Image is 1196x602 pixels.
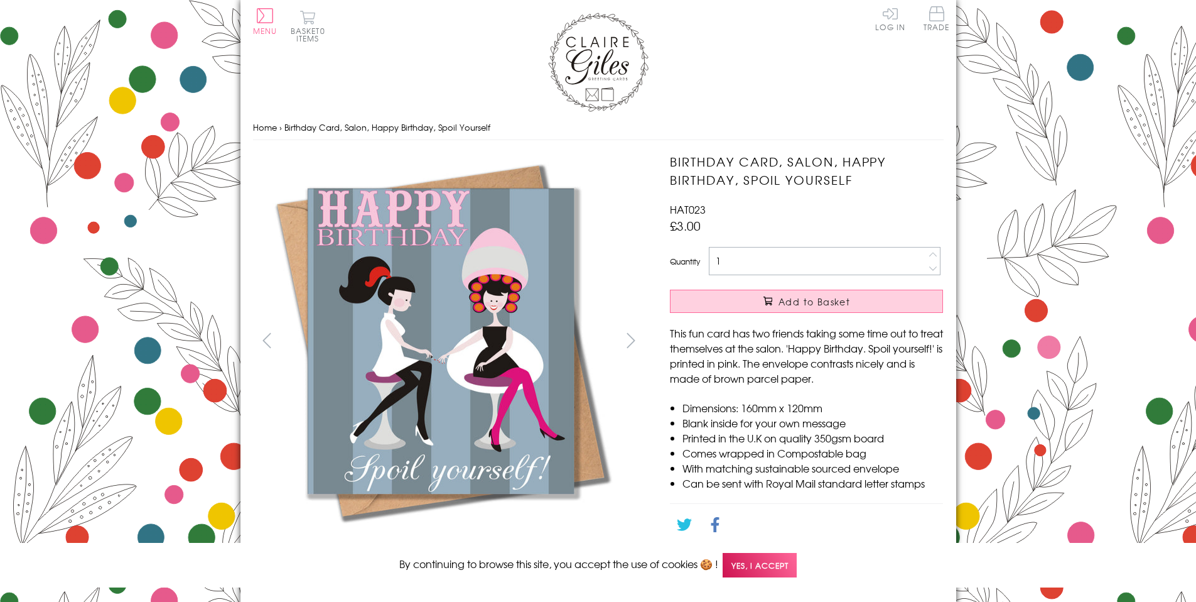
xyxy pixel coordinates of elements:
[253,326,281,354] button: prev
[279,121,282,133] span: ›
[296,25,325,44] span: 0 items
[682,400,943,415] li: Dimensions: 160mm x 120mm
[253,121,277,133] a: Home
[670,326,943,386] p: This fun card has two friends taking some time out to treat themselves at the salon. 'Happy Birth...
[253,153,630,530] img: Birthday Card, Salon, Happy Birthday, Spoil Yourself
[682,446,943,461] li: Comes wrapped in Compostable bag
[778,295,850,308] span: Add to Basket
[253,8,277,35] button: Menu
[670,202,706,217] span: HAT023
[682,476,943,491] li: Can be sent with Royal Mail standard letter stamps
[670,153,943,189] h1: Birthday Card, Salon, Happy Birthday, Spoil Yourself
[253,115,944,141] nav: breadcrumbs
[682,430,943,446] li: Printed in the U.K on quality 350gsm board
[924,6,950,33] a: Trade
[253,25,277,36] span: Menu
[670,256,700,267] label: Quantity
[875,6,905,31] a: Log In
[284,121,490,133] span: Birthday Card, Salon, Happy Birthday, Spoil Yourself
[682,461,943,476] li: With matching sustainable sourced envelope
[670,217,701,234] span: £3.00
[670,290,943,313] button: Add to Basket
[548,13,649,112] img: Claire Giles Greetings Cards
[682,415,943,430] li: Blank inside for your own message
[723,553,797,577] span: Yes, I accept
[617,326,645,354] button: next
[924,6,950,31] span: Trade
[291,10,325,42] button: Basket0 items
